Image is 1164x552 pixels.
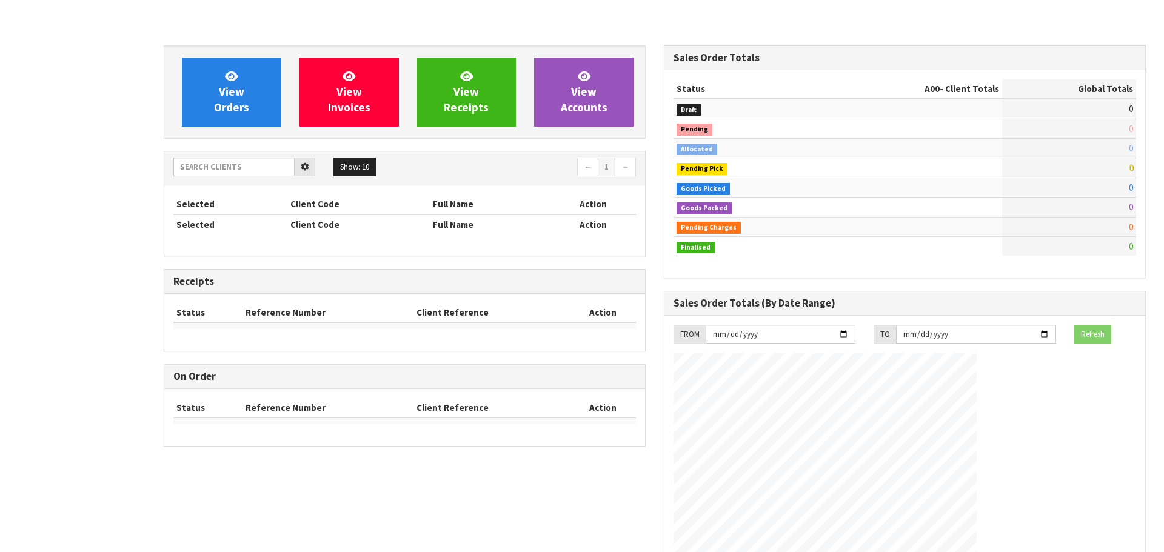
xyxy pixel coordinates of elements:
[874,325,896,344] div: TO
[674,79,826,99] th: Status
[674,52,1136,64] h3: Sales Order Totals
[674,298,1136,309] h3: Sales Order Totals (By Date Range)
[569,398,636,417] th: Action
[674,325,706,344] div: FROM
[561,69,607,115] span: View Accounts
[413,398,569,417] th: Client Reference
[677,124,712,136] span: Pending
[1129,142,1133,154] span: 0
[333,158,376,177] button: Show: 10
[550,195,636,214] th: Action
[173,303,242,322] th: Status
[214,69,249,115] span: View Orders
[1129,221,1133,233] span: 0
[1129,123,1133,135] span: 0
[242,303,414,322] th: Reference Number
[287,214,430,234] th: Client Code
[577,158,598,177] a: ←
[677,144,717,156] span: Allocated
[242,398,414,417] th: Reference Number
[677,222,741,234] span: Pending Charges
[569,303,636,322] th: Action
[1002,79,1136,99] th: Global Totals
[1129,182,1133,193] span: 0
[677,163,727,175] span: Pending Pick
[173,158,295,176] input: Search clients
[1129,103,1133,115] span: 0
[826,79,1002,99] th: - Client Totals
[1129,241,1133,252] span: 0
[173,276,636,287] h3: Receipts
[173,371,636,382] h3: On Order
[430,214,550,234] th: Full Name
[287,195,430,214] th: Client Code
[413,158,636,179] nav: Page navigation
[1129,201,1133,213] span: 0
[413,303,569,322] th: Client Reference
[677,242,715,254] span: Finalised
[925,83,940,95] span: A00
[677,202,732,214] span: Goods Packed
[430,195,550,214] th: Full Name
[677,104,701,116] span: Draft
[615,158,636,177] a: →
[1074,325,1111,344] button: Refresh
[299,58,399,127] a: ViewInvoices
[173,195,287,214] th: Selected
[550,214,636,234] th: Action
[328,69,370,115] span: View Invoices
[182,58,281,127] a: ViewOrders
[444,69,489,115] span: View Receipts
[417,58,517,127] a: ViewReceipts
[677,183,730,195] span: Goods Picked
[173,214,287,234] th: Selected
[173,398,242,417] th: Status
[1129,162,1133,173] span: 0
[534,58,634,127] a: ViewAccounts
[598,158,615,177] a: 1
